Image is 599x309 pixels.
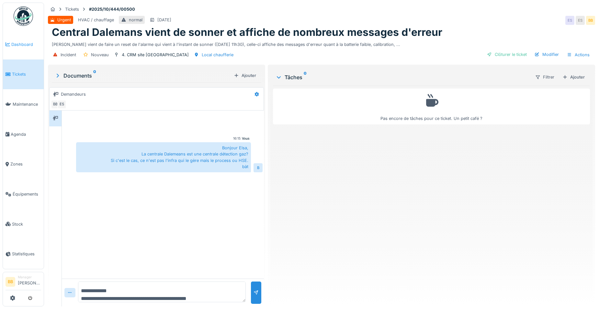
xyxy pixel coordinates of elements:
div: Tickets [65,6,79,12]
div: Manager [18,275,41,280]
div: Clôturer le ticket [484,50,529,59]
div: 4. CRM site [GEOGRAPHIC_DATA] [122,52,189,58]
a: Agenda [3,119,44,149]
div: Local chaufferie [202,52,233,58]
a: BB Manager[PERSON_NAME] [6,275,41,290]
a: Zones [3,149,44,179]
div: Urgent [57,17,71,23]
a: Équipements [3,179,44,209]
h1: Central Dalemans vient de sonner et affiche de nombreux messages d'erreur [52,26,442,38]
span: Tickets [12,71,41,77]
div: Ajouter [560,73,587,81]
div: BB [586,16,595,25]
div: Ajouter [231,71,259,80]
div: Bonjour Elsa, La centrale Dalemeans est une centrale détection gaz? Si c'est le cas, ce n'est pas... [76,142,251,172]
span: Équipements [13,191,41,197]
div: HVAC / chauffage [78,17,114,23]
div: Filtrer [532,72,557,82]
div: Actions [564,50,593,59]
a: Stock [3,209,44,239]
li: BB [6,277,15,287]
div: [DATE] [157,17,171,23]
span: Zones [10,161,41,167]
div: B [254,163,263,172]
div: Documents [54,72,231,80]
div: Tâches [276,73,530,81]
sup: 0 [304,73,307,81]
sup: 0 [93,72,96,80]
span: Stock [12,221,41,227]
span: Dashboard [11,41,41,48]
div: Modifier [532,50,561,59]
li: [PERSON_NAME] [18,275,41,289]
div: 16:15 [233,136,241,141]
div: Nouveau [91,52,109,58]
a: Dashboard [3,29,44,59]
div: [PERSON_NAME] vient de faire un reset de l'alarme qui vient à l'instant de sonner ([DATE] 11h30),... [52,39,591,48]
a: Statistiques [3,239,44,269]
span: Statistiques [12,251,41,257]
a: Tickets [3,59,44,90]
div: ES [57,100,66,109]
div: normal [129,17,142,23]
div: ES [576,16,585,25]
div: Pas encore de tâches pour ce ticket. Un petit café ? [277,91,586,122]
div: Incident [61,52,76,58]
strong: #2025/10/444/00500 [86,6,138,12]
span: Maintenance [13,101,41,107]
img: Badge_color-CXgf-gQk.svg [14,6,33,26]
div: Vous [242,136,250,141]
span: Agenda [11,131,41,137]
div: BB [51,100,60,109]
div: ES [565,16,574,25]
div: Demandeurs [61,91,86,97]
a: Maintenance [3,89,44,119]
